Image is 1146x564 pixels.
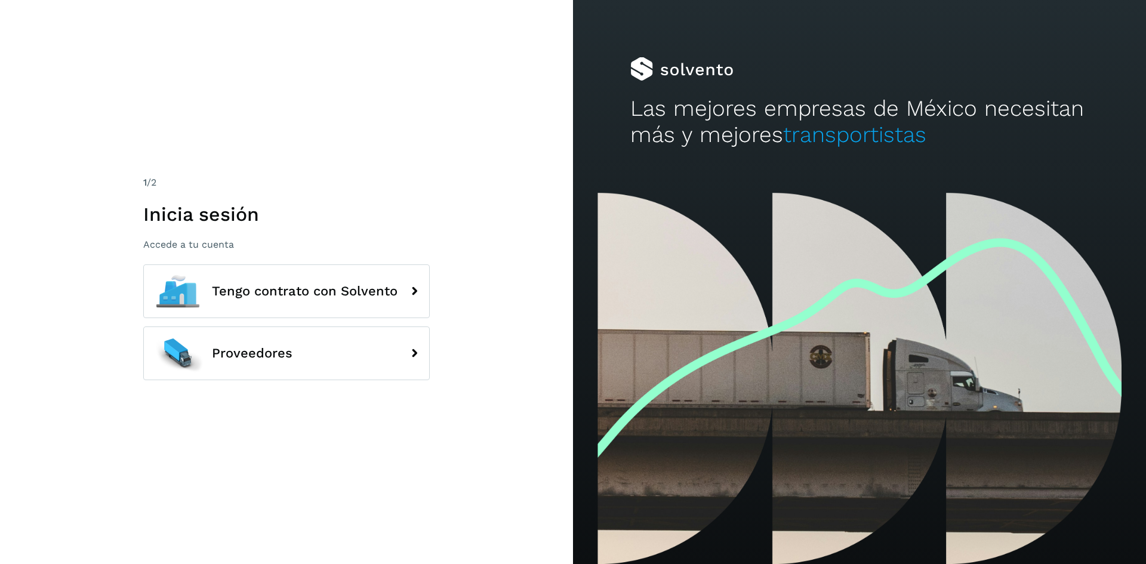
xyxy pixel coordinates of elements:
[143,264,430,318] button: Tengo contrato con Solvento
[212,346,292,360] span: Proveedores
[143,239,430,250] p: Accede a tu cuenta
[212,284,398,298] span: Tengo contrato con Solvento
[143,177,147,188] span: 1
[143,175,430,190] div: /2
[143,203,430,226] h1: Inicia sesión
[143,326,430,380] button: Proveedores
[783,122,926,147] span: transportistas
[630,95,1089,149] h2: Las mejores empresas de México necesitan más y mejores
